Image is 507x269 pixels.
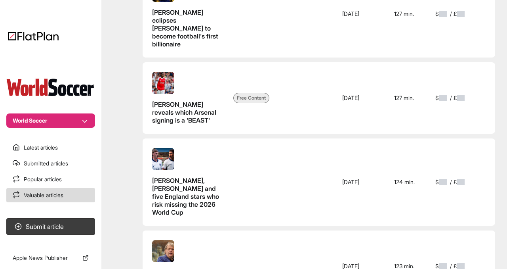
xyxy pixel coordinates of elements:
[6,251,95,265] a: Apple News Publisher
[435,10,468,18] span: $ / £
[6,172,95,186] a: Popular articles
[152,8,218,48] span: [PERSON_NAME] eclipses [PERSON_NAME] to become football's first billionaire
[152,100,221,124] span: Cristhian Mosquera reveals which Arsenal signing is a 'BEAST'
[152,148,174,170] img: Bellingham, Palmer and five England stars who risk missing the 2026 World Cup
[152,100,216,124] span: [PERSON_NAME] reveals which Arsenal signing is a 'BEAST'
[6,77,95,98] img: Publication Logo
[336,138,388,226] td: [DATE]
[435,178,468,186] span: $ / £
[152,177,221,216] span: Bellingham, Palmer and five England stars who risk missing the 2026 World Cup
[388,62,429,134] td: 127 min.
[6,113,95,128] button: World Soccer
[233,93,269,103] span: Free Content
[152,72,221,124] a: [PERSON_NAME] reveals which Arsenal signing is a 'BEAST'
[336,62,388,134] td: [DATE]
[6,140,95,155] a: Latest articles
[388,138,429,226] td: 124 min.
[152,8,221,48] span: Cristiano Ronaldo eclipses Messi to become football's first billionaire
[6,218,95,235] button: Submit article
[435,94,468,102] span: $ / £
[6,188,95,202] a: Valuable articles
[6,156,95,171] a: Submitted articles
[8,32,59,40] img: Logo
[152,72,174,94] img: Cristhian Mosquera reveals which Arsenal signing is a 'BEAST'
[152,240,174,262] img: Chelsea's 'radicalisation' of the transfer market
[152,148,221,216] a: [PERSON_NAME], [PERSON_NAME] and five England stars who risk missing the 2026 World Cup
[152,177,219,216] span: [PERSON_NAME], [PERSON_NAME] and five England stars who risk missing the 2026 World Cup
